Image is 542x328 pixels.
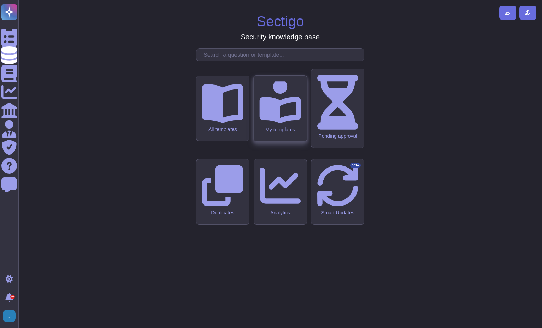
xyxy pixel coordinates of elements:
[200,49,364,61] input: Search a question or template...
[202,210,243,216] div: Duplicates
[317,210,358,216] div: Smart Updates
[260,210,301,216] div: Analytics
[350,163,361,168] div: BETA
[256,13,304,30] h1: Sectigo
[1,308,21,324] button: user
[259,126,301,132] div: My templates
[10,295,15,299] div: 9+
[202,126,243,132] div: All templates
[241,33,320,41] h3: Security knowledge base
[317,133,358,139] div: Pending approval
[3,310,16,322] img: user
